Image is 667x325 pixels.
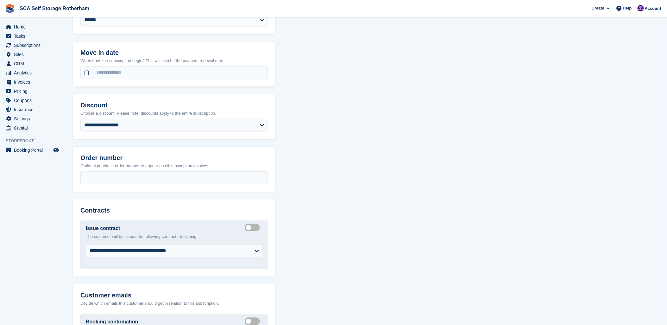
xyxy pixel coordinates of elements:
label: Issue contract [86,225,120,232]
a: menu [3,68,60,77]
span: Analytics [14,68,52,77]
span: Storefront [6,138,63,144]
span: Pricing [14,87,52,96]
h2: Order number [80,154,268,162]
span: Subscriptions [14,41,52,50]
p: Optional purchase order number to appear on all subscription invoices. [80,163,268,169]
span: Coupons [14,96,52,105]
img: stora-icon-8386f47178a22dfd0bd8f6a31ec36ba5ce8667c1dd55bd0f319d3a0aa187defe.svg [5,4,15,13]
a: menu [3,41,60,50]
span: Insurance [14,105,52,114]
span: Invoices [14,78,52,86]
a: menu [3,50,60,59]
label: Create integrated contract [245,227,262,228]
span: Home [14,22,52,31]
span: CRM [14,59,52,68]
a: menu [3,96,60,105]
span: Sites [14,50,52,59]
img: Kelly Neesham [638,5,644,11]
a: menu [3,32,60,41]
a: menu [3,105,60,114]
a: menu [3,78,60,86]
a: menu [3,124,60,132]
span: Booking Portal [14,146,52,155]
p: Decide which emails this customer should get in relation to this subscription. [80,300,268,307]
h2: Discount [80,102,268,109]
span: Account [645,5,661,12]
h2: Contracts [80,207,268,214]
span: Tasks [14,32,52,41]
a: Preview store [52,146,60,154]
span: Create [592,5,604,11]
a: menu [3,22,60,31]
a: menu [3,87,60,96]
a: menu [3,59,60,68]
span: Help [623,5,632,11]
a: menu [3,146,60,155]
p: When does the subscription begin? This will also be the payment renewal date. [80,58,268,64]
span: Settings [14,114,52,123]
a: menu [3,114,60,123]
a: SCA Self Storage Rotherham [17,3,92,14]
p: Choose a discount. Please note: discounts apply to the entire subscription. [80,110,268,117]
p: The customer will be issued the following contract for signing. [86,233,262,240]
label: Send booking confirmation email [245,321,262,322]
span: Capital [14,124,52,132]
h2: Move in date [80,49,268,56]
h2: Customer emails [80,292,268,299]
